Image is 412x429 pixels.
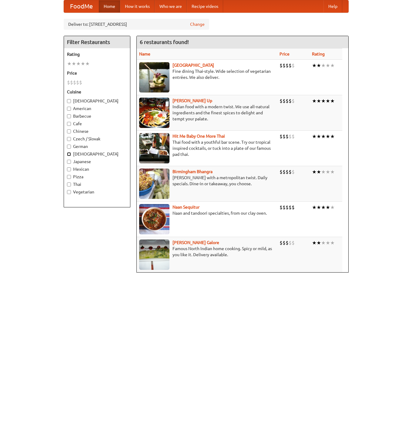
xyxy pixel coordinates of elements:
li: ★ [326,240,330,246]
a: Price [280,52,290,56]
label: German [67,143,127,149]
input: Japanese [67,160,71,164]
p: Naan and tandoori specialties, from our clay oven. [139,210,275,216]
label: [DEMOGRAPHIC_DATA] [67,98,127,104]
a: Name [139,52,150,56]
label: Japanese [67,159,127,165]
label: Czech / Slovak [67,136,127,142]
li: $ [289,62,292,69]
b: Naan Sequitur [173,205,199,209]
a: Recipe videos [187,0,223,12]
li: $ [292,204,295,211]
li: ★ [330,169,335,175]
p: Thai food with a youthful bar scene. Try our tropical inspired cocktails, or tuck into a plate of... [139,139,275,157]
li: ★ [72,60,76,67]
li: ★ [321,133,326,140]
li: $ [289,204,292,211]
li: $ [280,240,283,246]
li: ★ [321,204,326,211]
a: Home [99,0,120,12]
input: Barbecue [67,114,71,118]
li: ★ [312,169,317,175]
li: $ [286,204,289,211]
li: ★ [330,240,335,246]
li: $ [73,79,76,86]
img: bhangra.jpg [139,169,169,199]
li: ★ [321,62,326,69]
label: Barbecue [67,113,127,119]
h5: Cuisine [67,89,127,95]
li: $ [283,62,286,69]
li: $ [286,133,289,140]
li: $ [292,169,295,175]
a: Rating [312,52,325,56]
img: naansequitur.jpg [139,204,169,234]
li: ★ [317,169,321,175]
input: Cafe [67,122,71,126]
img: curryup.jpg [139,98,169,128]
li: ★ [330,204,335,211]
li: $ [286,240,289,246]
li: $ [286,169,289,175]
li: $ [283,240,286,246]
li: ★ [321,98,326,104]
li: ★ [317,240,321,246]
li: ★ [312,98,317,104]
img: satay.jpg [139,62,169,92]
b: Hit Me Baby One More Thai [173,134,225,139]
a: Change [190,21,205,27]
input: American [67,107,71,111]
li: ★ [312,62,317,69]
li: ★ [85,60,90,67]
input: Chinese [67,129,71,133]
li: $ [280,98,283,104]
li: ★ [312,204,317,211]
li: ★ [321,240,326,246]
li: ★ [330,98,335,104]
label: Vegetarian [67,189,127,195]
a: How it works [120,0,155,12]
p: Famous North Indian home cooking. Spicy or mild, as you like it. Delivery available. [139,246,275,258]
li: $ [286,98,289,104]
li: $ [289,98,292,104]
li: $ [280,62,283,69]
li: ★ [67,60,72,67]
li: $ [292,62,295,69]
input: [DEMOGRAPHIC_DATA] [67,152,71,156]
h5: Rating [67,51,127,57]
input: Pizza [67,175,71,179]
input: Mexican [67,167,71,171]
li: $ [289,133,292,140]
label: Thai [67,181,127,187]
b: [GEOGRAPHIC_DATA] [173,63,214,68]
b: Birmingham Bhangra [173,169,213,174]
a: Help [323,0,342,12]
li: ★ [326,133,330,140]
img: currygalore.jpg [139,240,169,270]
li: ★ [317,204,321,211]
li: $ [292,133,295,140]
li: ★ [317,62,321,69]
li: ★ [326,169,330,175]
label: [DEMOGRAPHIC_DATA] [67,151,127,157]
li: ★ [312,133,317,140]
li: $ [283,204,286,211]
b: [PERSON_NAME] Up [173,98,212,103]
li: $ [286,62,289,69]
li: $ [289,240,292,246]
a: Who we are [155,0,187,12]
p: Fine dining Thai-style. Wide selection of vegetarian entrées. We also deliver. [139,68,275,80]
li: ★ [330,62,335,69]
li: ★ [81,60,85,67]
li: ★ [330,133,335,140]
li: $ [79,79,82,86]
li: $ [283,169,286,175]
li: ★ [317,133,321,140]
input: [DEMOGRAPHIC_DATA] [67,99,71,103]
li: ★ [76,60,81,67]
a: [PERSON_NAME] Galore [173,240,219,245]
li: $ [76,79,79,86]
a: FoodMe [64,0,99,12]
label: Cafe [67,121,127,127]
